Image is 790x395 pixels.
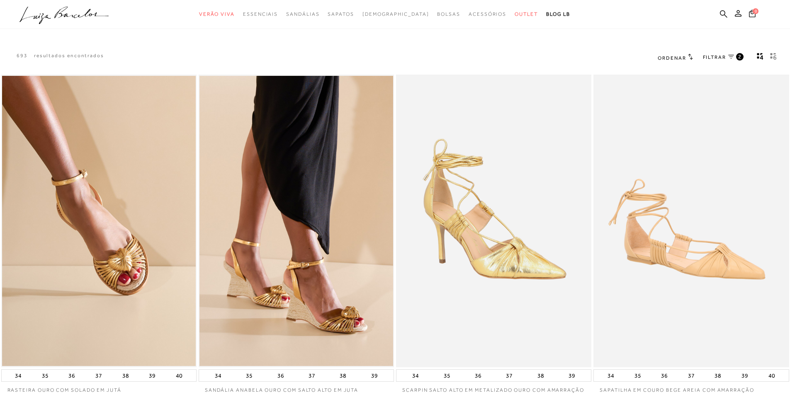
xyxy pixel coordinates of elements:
[659,370,670,381] button: 36
[337,370,349,381] button: 38
[369,370,380,381] button: 39
[146,370,158,381] button: 39
[515,7,538,22] a: noSubCategoriesText
[594,76,788,366] img: SAPATILHA EM COURO BEGE AREIA COM AMARRAÇÃO
[39,370,51,381] button: 35
[199,11,235,17] span: Verão Viva
[243,7,278,22] a: noSubCategoriesText
[632,370,644,381] button: 35
[362,7,429,22] a: noSubCategoriesText
[17,52,28,59] p: 693
[712,370,724,381] button: 38
[437,7,460,22] a: noSubCategoriesText
[1,382,197,394] a: RASTEIRA OURO COM SOLADO EM JUTÁ
[469,11,506,17] span: Acessórios
[766,370,778,381] button: 40
[515,11,538,17] span: Outlet
[286,7,319,22] a: noSubCategoriesText
[441,370,453,381] button: 35
[173,370,185,381] button: 40
[605,370,617,381] button: 34
[243,11,278,17] span: Essenciais
[469,7,506,22] a: noSubCategoriesText
[503,370,515,381] button: 37
[212,370,224,381] button: 34
[746,9,758,20] button: 0
[753,8,758,14] span: 0
[768,52,779,63] button: gridText6Desc
[199,76,393,366] img: SANDÁLIA ANABELA OURO COM SALTO ALTO EM JUTA
[120,370,131,381] button: 38
[546,11,570,17] span: BLOG LB
[275,370,287,381] button: 36
[328,7,354,22] a: noSubCategoriesText
[703,54,726,61] span: FILTRAR
[437,11,460,17] span: Bolsas
[93,370,105,381] button: 37
[535,370,547,381] button: 38
[397,76,591,366] img: SCARPIN SALTO ALTO EM METALIZADO OURO COM AMARRAÇÃO
[593,382,789,394] a: SAPATILHA EM COURO BEGE AREIA COM AMARRAÇÃO
[410,370,421,381] button: 34
[243,370,255,381] button: 35
[739,370,751,381] button: 39
[362,11,429,17] span: [DEMOGRAPHIC_DATA]
[328,11,354,17] span: Sapatos
[306,370,318,381] button: 37
[546,7,570,22] a: BLOG LB
[685,370,697,381] button: 37
[66,370,78,381] button: 36
[286,11,319,17] span: Sandálias
[472,370,484,381] button: 36
[754,52,766,63] button: Mostrar 4 produtos por linha
[2,76,196,366] img: RASTEIRA OURO COM SOLADO EM JUTÁ
[566,370,578,381] button: 39
[658,55,686,61] span: Ordenar
[199,7,235,22] a: noSubCategoriesText
[34,52,104,59] p: resultados encontrados
[12,370,24,381] button: 34
[738,53,742,60] span: 2
[396,382,591,394] a: SCARPIN SALTO ALTO EM METALIZADO OURO COM AMARRAÇÃO
[199,382,394,394] a: SANDÁLIA ANABELA OURO COM SALTO ALTO EM JUTA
